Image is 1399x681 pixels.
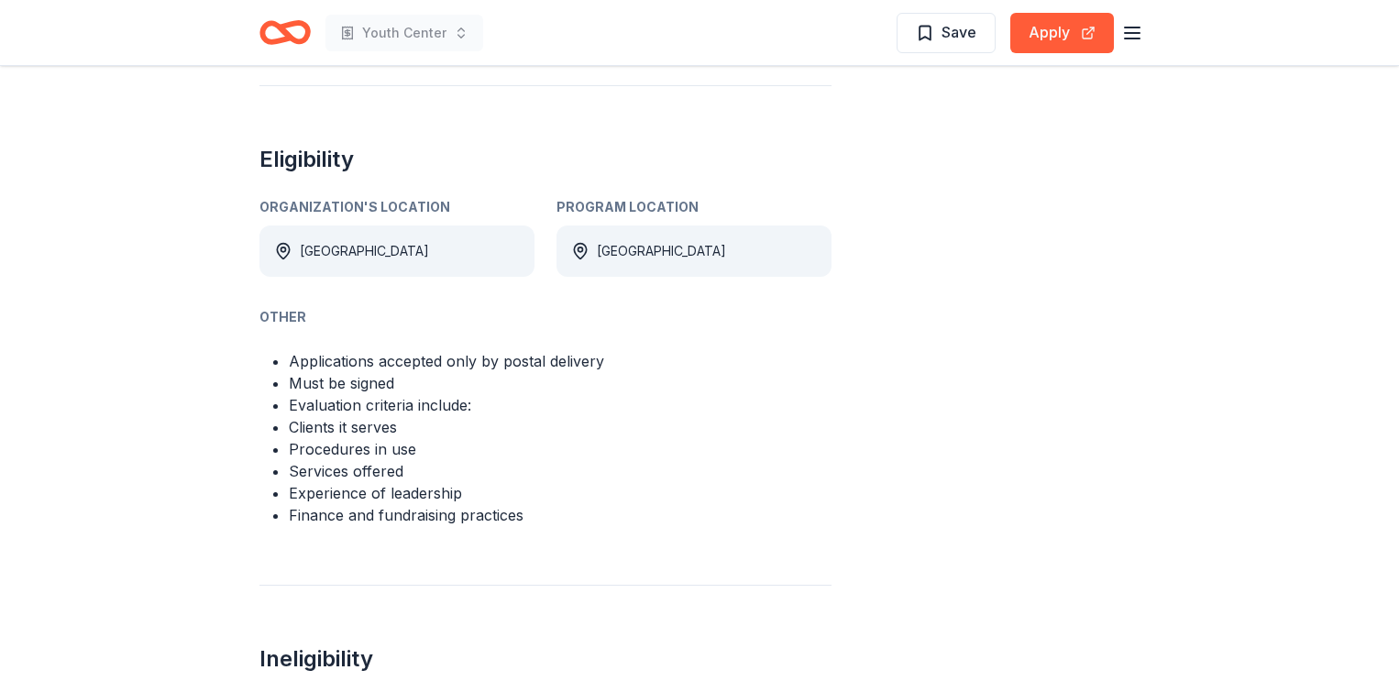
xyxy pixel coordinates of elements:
li: Services offered [289,460,832,482]
a: Home [259,11,311,54]
li: Evaluation criteria include: [289,394,832,416]
div: Organization's Location [259,196,534,218]
li: Experience of leadership [289,482,832,504]
button: Apply [1010,13,1114,53]
li: Applications accepted only by postal delivery [289,350,832,372]
div: Program Location [556,196,832,218]
li: Clients it serves [289,416,832,438]
button: Save [897,13,996,53]
div: [GEOGRAPHIC_DATA] [300,240,429,262]
button: Youth Center [325,15,483,51]
h2: Eligibility [259,145,832,174]
h2: Ineligibility [259,644,832,674]
li: Procedures in use [289,438,832,460]
li: Must be signed [289,372,832,394]
div: Other [259,306,832,328]
div: [GEOGRAPHIC_DATA] [597,240,726,262]
li: Finance and fundraising practices [289,504,832,526]
span: Save [942,20,976,44]
span: Youth Center [362,22,446,44]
